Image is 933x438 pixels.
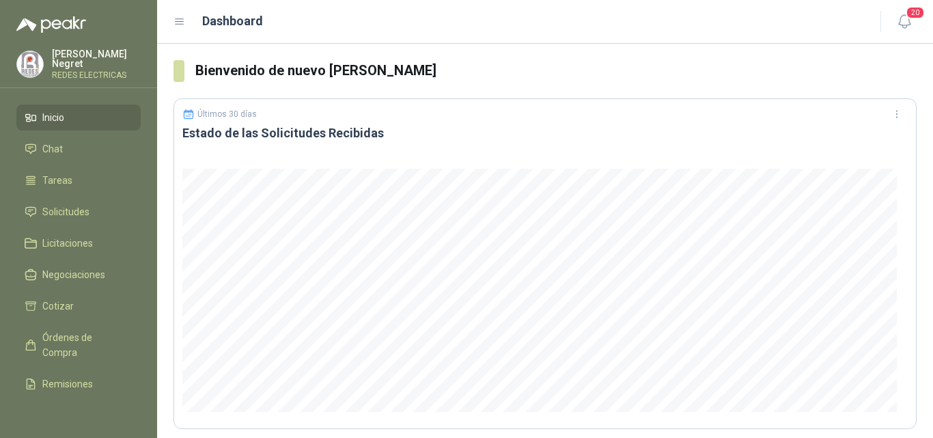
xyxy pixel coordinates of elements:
[52,49,141,68] p: [PERSON_NAME] Negret
[16,16,86,33] img: Logo peakr
[16,136,141,162] a: Chat
[42,110,64,125] span: Inicio
[892,10,917,34] button: 20
[42,377,93,392] span: Remisiones
[16,262,141,288] a: Negociaciones
[16,402,141,428] a: Configuración
[16,293,141,319] a: Cotizar
[16,167,141,193] a: Tareas
[42,267,105,282] span: Negociaciones
[906,6,925,19] span: 20
[16,325,141,366] a: Órdenes de Compra
[197,109,257,119] p: Últimos 30 días
[202,12,263,31] h1: Dashboard
[42,141,63,156] span: Chat
[16,371,141,397] a: Remisiones
[195,60,917,81] h3: Bienvenido de nuevo [PERSON_NAME]
[16,230,141,256] a: Licitaciones
[42,236,93,251] span: Licitaciones
[42,204,89,219] span: Solicitudes
[16,199,141,225] a: Solicitudes
[16,105,141,131] a: Inicio
[182,125,908,141] h3: Estado de las Solicitudes Recibidas
[17,51,43,77] img: Company Logo
[42,173,72,188] span: Tareas
[42,299,74,314] span: Cotizar
[52,71,141,79] p: REDES ELECTRICAS
[42,330,128,360] span: Órdenes de Compra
